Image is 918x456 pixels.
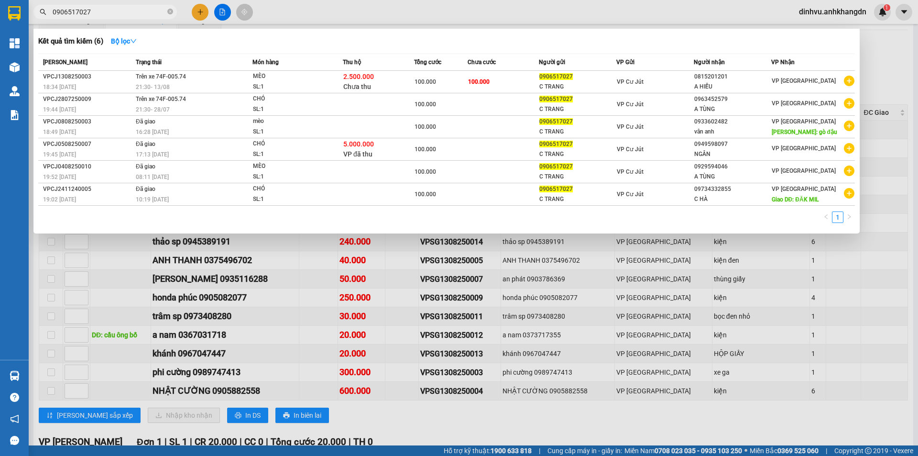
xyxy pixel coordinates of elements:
[253,71,325,82] div: MÈO
[167,8,173,17] span: close-circle
[136,73,186,80] span: Trên xe 74F-005.74
[617,101,644,108] span: VP Cư Jút
[694,127,771,137] div: vân anh
[10,393,19,402] span: question-circle
[468,78,490,85] span: 100.000
[253,184,325,194] div: CHÓ
[617,168,644,175] span: VP Cư Jút
[694,59,725,66] span: Người nhận
[10,110,20,120] img: solution-icon
[43,151,76,158] span: 19:45 [DATE]
[772,167,836,174] span: VP [GEOGRAPHIC_DATA]
[43,184,133,194] div: VPCJ2411240005
[43,117,133,127] div: VPCJ0808250003
[694,117,771,127] div: 0933602482
[10,436,19,445] span: message
[253,172,325,182] div: SL: 1
[832,211,843,223] li: 1
[771,59,795,66] span: VP Nhận
[772,196,819,203] span: Giao DĐ: ĐĂK MIL
[616,59,634,66] span: VP Gửi
[343,140,374,148] span: 5.000.000
[343,59,361,66] span: Thu hộ
[772,145,836,152] span: VP [GEOGRAPHIC_DATA]
[539,163,573,170] span: 0906517027
[415,168,436,175] span: 100.000
[43,162,133,172] div: VPCJ0408250010
[43,84,76,90] span: 18:34 [DATE]
[772,118,836,125] span: VP [GEOGRAPHIC_DATA]
[820,211,832,223] li: Previous Page
[111,37,137,45] strong: Bộ lọc
[136,151,169,158] span: 17:13 [DATE]
[8,6,21,21] img: logo-vxr
[43,59,87,66] span: [PERSON_NAME]
[43,196,76,203] span: 19:02 [DATE]
[253,161,325,172] div: MÈO
[539,118,573,125] span: 0906517027
[103,33,144,49] button: Bộ lọcdown
[772,186,836,192] span: VP [GEOGRAPHIC_DATA]
[253,82,325,92] div: SL: 1
[694,184,771,194] div: 09734332855
[772,78,836,84] span: VP [GEOGRAPHIC_DATA]
[43,129,76,135] span: 18:49 [DATE]
[10,38,20,48] img: dashboard-icon
[43,72,133,82] div: VPCJ1308250003
[539,194,616,204] div: C TRANG
[10,371,20,381] img: warehouse-icon
[844,98,854,109] span: plus-circle
[843,211,855,223] li: Next Page
[539,73,573,80] span: 0906517027
[539,82,616,92] div: C TRANG
[415,191,436,198] span: 100.000
[253,194,325,205] div: SL: 1
[253,104,325,115] div: SL: 1
[694,172,771,182] div: A TÙNG
[772,100,836,107] span: VP [GEOGRAPHIC_DATA]
[253,139,325,149] div: CHÓ
[136,186,155,192] span: Đã giao
[694,104,771,114] div: A TÙNG
[694,139,771,149] div: 0949598097
[617,123,644,130] span: VP Cư Jút
[343,150,372,158] span: VP đã thu
[539,149,616,159] div: C TRANG
[617,146,644,153] span: VP Cư Jút
[253,116,325,127] div: mèo
[694,82,771,92] div: A HIẾU
[136,84,170,90] span: 21:30 - 13/08
[10,62,20,72] img: warehouse-icon
[136,174,169,180] span: 08:11 [DATE]
[136,118,155,125] span: Đã giao
[53,7,165,17] input: Tìm tên, số ĐT hoặc mã đơn
[844,166,854,176] span: plus-circle
[539,127,616,137] div: C TRANG
[10,414,19,423] span: notification
[539,172,616,182] div: C TRANG
[43,139,133,149] div: VPCJ0508250007
[43,174,76,180] span: 19:52 [DATE]
[415,78,436,85] span: 100.000
[40,9,46,15] span: search
[772,129,837,135] span: [PERSON_NAME]: gò đậu
[844,121,854,131] span: plus-circle
[136,141,155,147] span: Đã giao
[343,83,371,90] span: Chưa thu
[136,129,169,135] span: 16:28 [DATE]
[539,59,565,66] span: Người gửi
[468,59,496,66] span: Chưa cước
[617,191,644,198] span: VP Cư Jút
[167,9,173,14] span: close-circle
[694,162,771,172] div: 0929594046
[10,86,20,96] img: warehouse-icon
[136,96,186,102] span: Trên xe 74F-005.74
[694,72,771,82] div: 0815201201
[253,149,325,160] div: SL: 1
[843,211,855,223] button: right
[415,101,436,108] span: 100.000
[43,94,133,104] div: VPCJ2807250009
[415,123,436,130] span: 100.000
[253,127,325,137] div: SL: 1
[136,106,170,113] span: 21:30 - 28/07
